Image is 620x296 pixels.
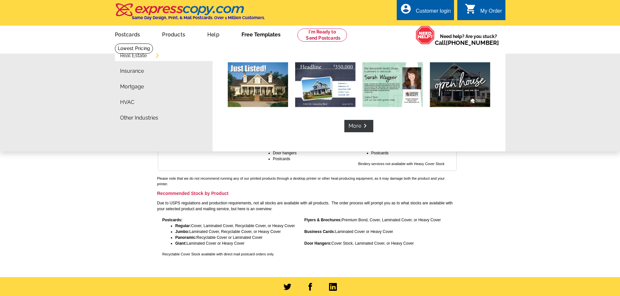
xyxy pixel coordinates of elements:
[175,229,299,235] li: Laminated Cover, Recyclable Cover, or Heavy Cover
[175,240,299,246] li: Laminated Cover or Heavy Cover
[120,100,134,105] a: HVAC
[430,62,490,107] img: Open house
[120,115,158,121] a: Other Industries
[446,39,499,46] a: [PHONE_NUMBER]
[120,84,144,89] a: Mortgage
[435,39,499,46] span: Call
[344,120,373,132] a: Morekeyboard_arrow_right
[132,15,265,20] h4: Same Day Design, Print, & Mail Postcards. Over 1 Million Customers.
[175,223,299,229] li: Cover, Laminated Cover, Recyclable Cover, or Heavy Cover
[273,150,354,156] li: Door hangers
[371,150,453,156] li: Postcards
[104,26,151,42] a: Postcards
[115,8,265,20] a: Same Day Design, Print, & Mail Postcards. Over 1 Million Customers.
[304,218,342,222] strong: Flyers & Brochures:
[416,8,451,17] div: Customer login
[120,69,144,74] a: Insurance
[362,62,422,107] img: Market report
[120,53,147,58] a: Real Estate
[304,217,441,257] td: Premium Bond, Cover, Laminated Cover, or Heavy Cover Laminated Cover or Heavy Cover Cover Stock, ...
[400,3,412,15] i: account_circle
[465,3,476,15] i: shopping_cart
[358,162,445,166] span: Bindery services not available with Heavy Cover Stock
[400,7,451,15] a: account_circle Customer login
[175,235,299,240] li: Recyclable Cover or Laminated Cover
[157,176,445,186] span: Please note that we do not recommend running any of our printed products through a desktop printe...
[304,229,335,234] strong: Business Cards:
[175,229,189,234] strong: Jumbo:
[175,241,187,246] strong: Giant:
[157,190,457,196] h3: Recommended Stock by Product
[152,26,196,42] a: Products
[175,235,197,240] strong: Panoramic:
[227,62,288,107] img: Just listed
[480,8,502,17] div: My Order
[175,224,191,228] strong: Regular:
[304,241,331,246] strong: Door Hangers:
[435,33,502,46] span: Need help? Are you stuck?
[157,200,457,212] p: Due to USPS regulations and production requirements, not all stocks are available with all produc...
[231,26,291,42] a: Free Templates
[295,62,355,107] img: Just sold
[465,7,502,15] a: shopping_cart My Order
[162,218,183,222] strong: Postcards:
[416,26,435,45] img: help
[273,156,354,162] li: Postcards
[162,252,274,256] span: Recyclable Cover Stock available with direct mail postcard orders only.
[197,26,230,42] a: Help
